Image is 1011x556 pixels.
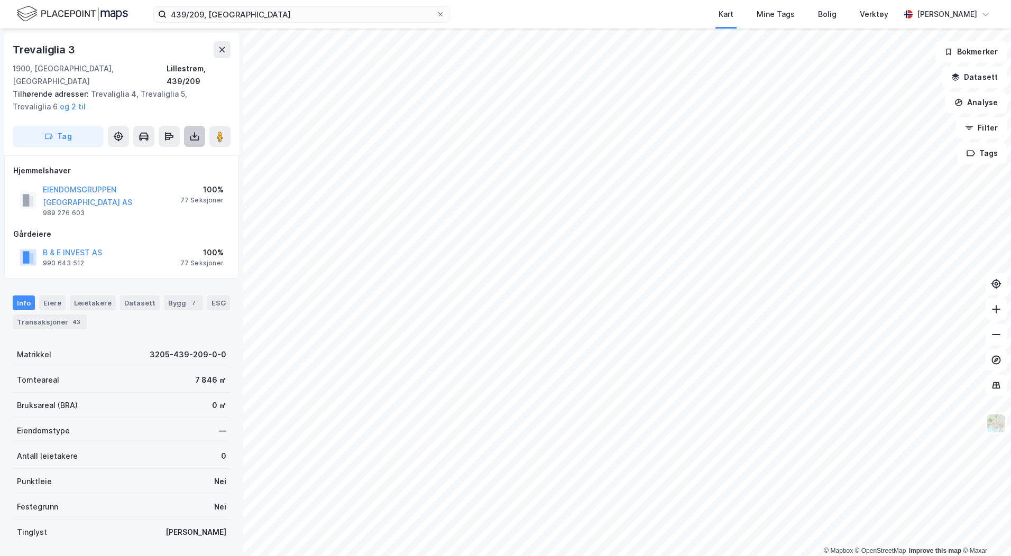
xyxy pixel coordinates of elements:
div: 3205-439-209-0-0 [150,348,226,361]
button: Filter [956,117,1007,138]
div: 0 ㎡ [212,399,226,412]
button: Datasett [942,67,1007,88]
a: Mapbox [824,547,853,554]
div: 77 Seksjoner [180,196,224,205]
div: Bolig [818,8,837,21]
div: Kart [719,8,733,21]
div: Nei [214,475,226,488]
button: Tags [958,143,1007,164]
a: OpenStreetMap [855,547,906,554]
button: Bokmerker [935,41,1007,62]
div: Matrikkel [17,348,51,361]
div: Antall leietakere [17,450,78,462]
div: Gårdeiere [13,228,230,240]
div: Trevaliglia 4, Trevaliglia 5, Trevaliglia 6 [13,88,222,113]
div: Mine Tags [757,8,795,21]
iframe: Chat Widget [958,505,1011,556]
span: Tilhørende adresser: [13,89,91,98]
div: Bygg [164,295,203,310]
button: Analyse [945,92,1007,113]
div: Festegrunn [17,501,58,513]
img: logo.f888ab2527a4732fd821a326f86c7f29.svg [17,5,128,23]
div: Leietakere [70,295,116,310]
div: Nei [214,501,226,513]
div: Tomteareal [17,374,59,386]
div: Info [13,295,35,310]
div: 77 Seksjoner [180,259,224,267]
div: 43 [70,317,82,327]
div: Kontrollprogram for chat [958,505,1011,556]
div: 7 846 ㎡ [195,374,226,386]
div: [PERSON_NAME] [917,8,977,21]
div: 989 276 603 [43,209,85,217]
div: — [219,424,226,437]
img: Z [986,413,1006,433]
div: Transaksjoner [13,314,87,329]
div: 1900, [GEOGRAPHIC_DATA], [GEOGRAPHIC_DATA] [13,62,167,88]
a: Improve this map [909,547,961,554]
div: Tinglyst [17,526,47,539]
div: [PERSON_NAME] [166,526,226,539]
div: Hjemmelshaver [13,164,230,177]
div: Bruksareal (BRA) [17,399,78,412]
div: ESG [207,295,230,310]
div: 7 [188,298,199,308]
div: Lillestrøm, 439/209 [167,62,231,88]
div: 100% [180,183,224,196]
div: Eiendomstype [17,424,70,437]
div: 100% [180,246,224,259]
input: Søk på adresse, matrikkel, gårdeiere, leietakere eller personer [167,6,436,22]
div: 0 [221,450,226,462]
div: 990 643 512 [43,259,84,267]
div: Datasett [120,295,160,310]
button: Tag [13,126,104,147]
div: Punktleie [17,475,52,488]
div: Verktøy [860,8,888,21]
div: Eiere [39,295,66,310]
div: Trevaliglia 3 [13,41,77,58]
